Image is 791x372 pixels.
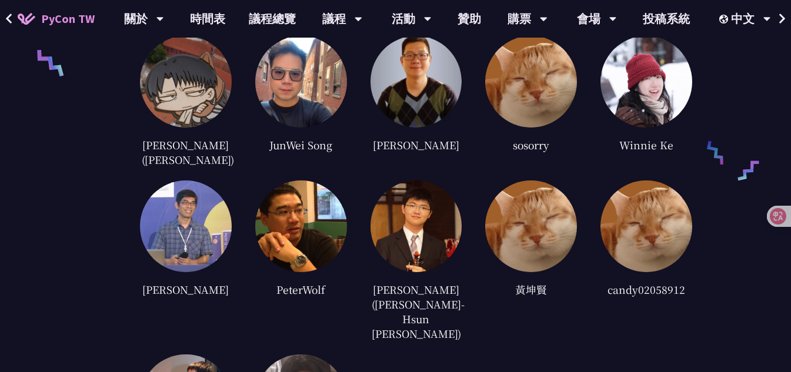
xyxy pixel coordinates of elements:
div: [PERSON_NAME]([PERSON_NAME]-Hsun [PERSON_NAME]) [371,281,462,343]
img: default.0dba411.jpg [600,180,692,272]
a: PyCon TW [6,4,106,33]
img: 2fb25c4dbcc2424702df8acae420c189.jpg [371,36,462,128]
img: ca361b68c0e016b2f2016b0cb8f298d8.jpg [140,180,232,272]
div: sosorry [485,136,577,154]
img: default.0dba411.jpg [485,36,577,128]
img: a9d086477deb5ee7d1da43ccc7d68f28.jpg [371,180,462,272]
img: Locale Icon [719,15,731,24]
img: Home icon of PyCon TW 2025 [18,13,35,25]
img: 666459b874776088829a0fab84ecbfc6.jpg [600,36,692,128]
img: fc8a005fc59e37cdaca7cf5c044539c8.jpg [255,180,347,272]
div: JunWei Song [255,136,347,154]
span: PyCon TW [41,10,95,28]
div: [PERSON_NAME] [371,136,462,154]
img: 16744c180418750eaf2695dae6de9abb.jpg [140,36,232,128]
div: [PERSON_NAME] ([PERSON_NAME]) [140,136,232,169]
div: 黃坤賢 [485,281,577,299]
div: [PERSON_NAME] [140,281,232,299]
div: Winnie Ke [600,136,692,154]
div: candy02058912 [600,281,692,299]
div: PeterWolf [255,281,347,299]
img: cc92e06fafd13445e6a1d6468371e89a.jpg [255,36,347,128]
img: default.0dba411.jpg [485,180,577,272]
